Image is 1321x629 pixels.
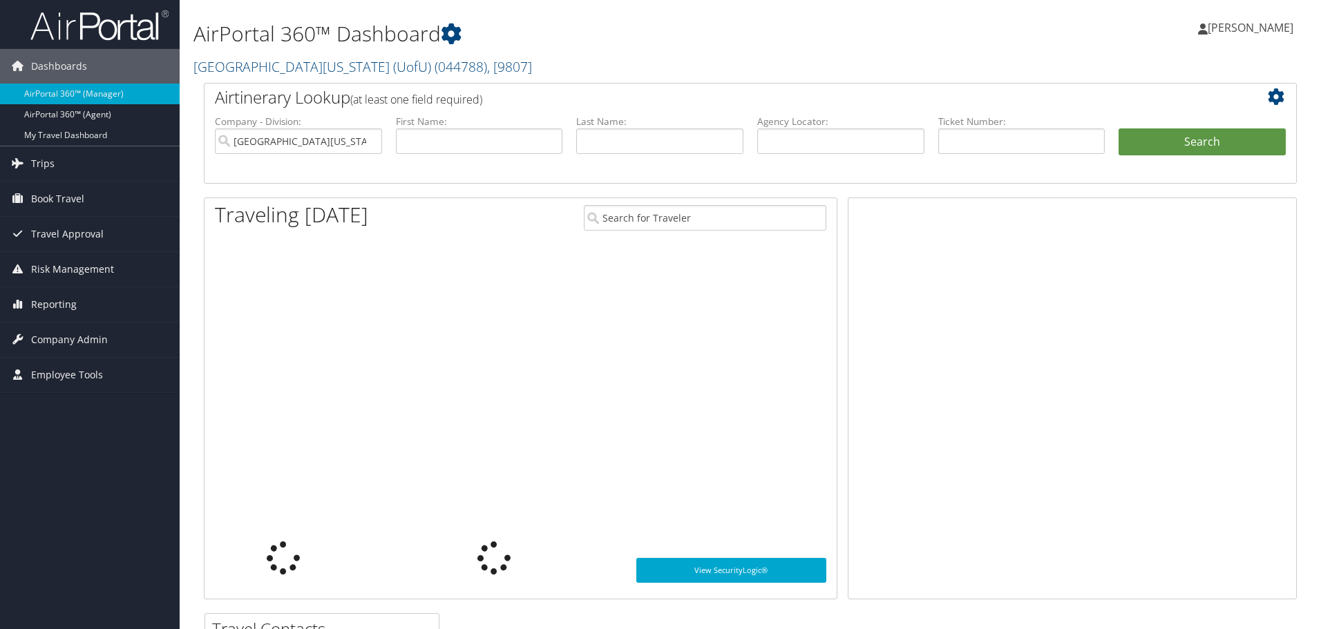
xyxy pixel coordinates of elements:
span: Risk Management [31,252,114,287]
span: Dashboards [31,49,87,84]
label: Company - Division: [215,115,382,128]
span: ( 044788 ) [435,57,487,76]
h1: AirPortal 360™ Dashboard [193,19,936,48]
input: Search for Traveler [584,205,826,231]
a: [GEOGRAPHIC_DATA][US_STATE] (UofU) [193,57,532,76]
h2: Airtinerary Lookup [215,86,1195,109]
a: [PERSON_NAME] [1198,7,1307,48]
span: [PERSON_NAME] [1208,20,1293,35]
h1: Traveling [DATE] [215,200,368,229]
label: First Name: [396,115,563,128]
label: Last Name: [576,115,743,128]
label: Ticket Number: [938,115,1105,128]
span: Company Admin [31,322,108,357]
span: Trips [31,146,55,181]
label: Agency Locator: [757,115,924,128]
span: , [ 9807 ] [487,57,532,76]
span: Reporting [31,287,77,322]
a: View SecurityLogic® [636,558,826,583]
button: Search [1119,128,1286,156]
span: Travel Approval [31,217,104,251]
img: airportal-logo.png [30,9,169,41]
span: Employee Tools [31,358,103,392]
span: Book Travel [31,182,84,216]
span: (at least one field required) [350,92,482,107]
